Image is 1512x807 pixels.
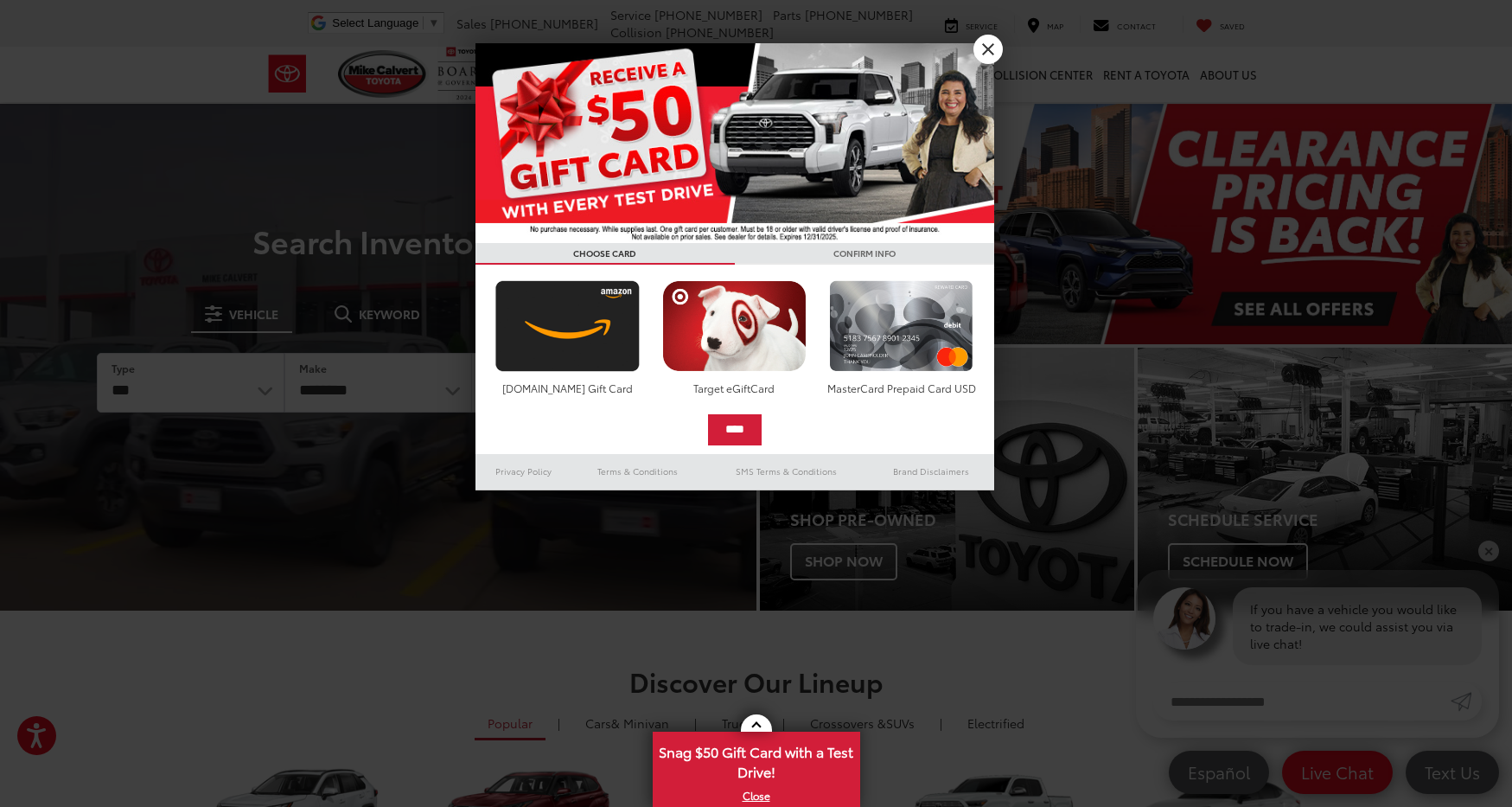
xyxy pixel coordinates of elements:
img: 55838_top_625864.jpg [475,43,994,243]
a: Brand Disclaimers [868,461,994,482]
img: targetcard.png [658,280,811,372]
a: Privacy Policy [475,461,572,482]
div: [DOMAIN_NAME] Gift Card [491,381,644,395]
a: SMS Terms & Conditions [705,461,868,482]
a: Terms & Conditions [571,461,704,482]
span: Snag $50 Gift Card with a Test Drive! [654,733,858,786]
img: amazoncard.png [491,280,644,372]
div: MasterCard Prepaid Card USD [825,381,978,395]
div: Target eGiftCard [658,381,811,395]
h3: CHOOSE CARD [475,243,735,265]
img: mastercard.png [825,280,978,372]
h3: CONFIRM INFO [735,243,994,265]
